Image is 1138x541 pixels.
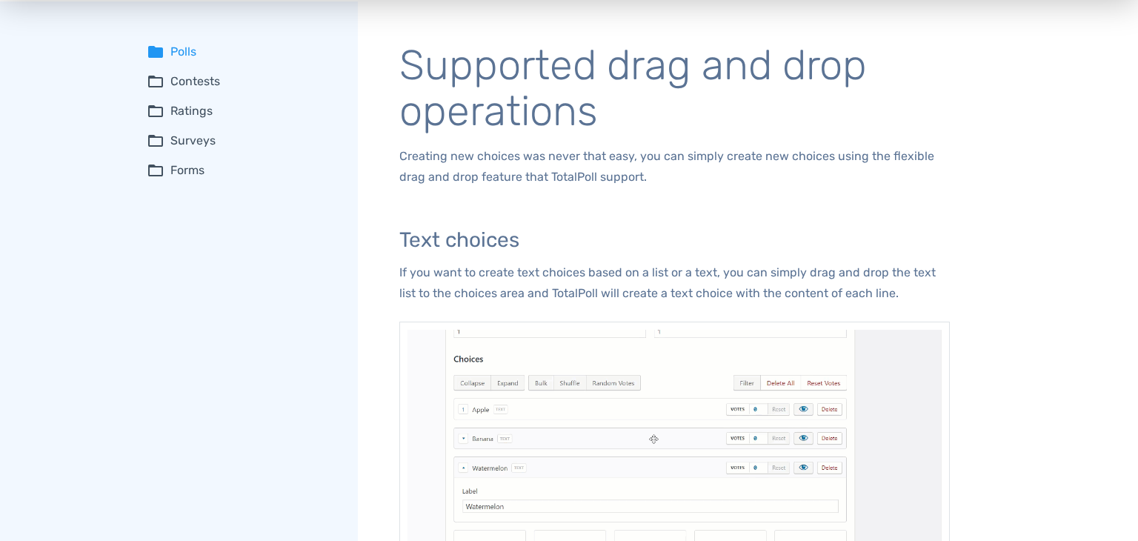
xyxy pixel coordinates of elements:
[147,102,164,120] span: folder_open
[399,229,950,252] h3: Text choices
[147,73,337,90] summary: folder_openContests
[147,43,337,61] summary: folderPolls
[147,132,164,150] span: folder_open
[147,162,164,179] span: folder_open
[147,43,164,61] span: folder
[147,132,337,150] summary: folder_openSurveys
[399,43,950,134] h1: Supported drag and drop operations
[147,73,164,90] span: folder_open
[399,146,950,187] p: Creating new choices was never that easy, you can simply create new choices using the flexible dr...
[147,102,337,120] summary: folder_openRatings
[399,262,950,304] p: If you want to create text choices based on a list or a text, you can simply drag and drop the te...
[147,162,337,179] summary: folder_openForms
